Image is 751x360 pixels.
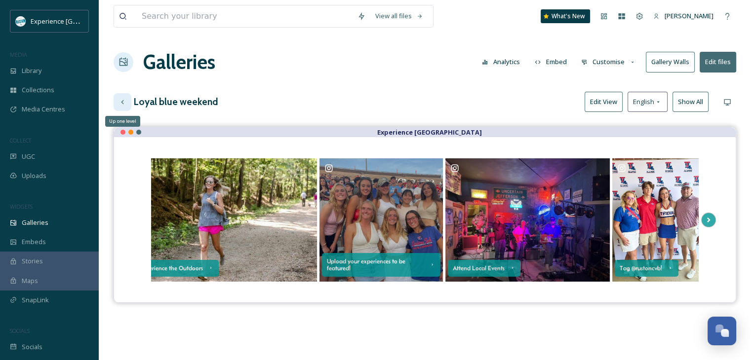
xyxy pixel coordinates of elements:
button: Customise [576,52,641,72]
img: 24IZHUKKFBA4HCESFN4PRDEIEY.avif [16,16,26,26]
span: COLLECT [10,137,31,144]
a: Opens media popup. Media description: dsports24-5937045.jpg. [611,157,706,283]
a: What's New [541,9,590,23]
a: Opens media popup. Media description: rustoncvb-4999991.jpg. [444,157,611,283]
input: Search your library [137,5,353,27]
button: Show All [672,92,709,112]
span: UGC [22,152,35,161]
a: Opens media popup. Media description: rustoncvb-5000063.jpg. [130,157,318,283]
div: Attend Local Events [453,265,505,272]
div: Up one level [105,116,140,127]
span: Socials [22,342,42,352]
span: WIDGETS [10,203,33,210]
span: Collections [22,85,54,95]
span: Galleries [22,218,48,227]
span: SOCIALS [10,327,30,334]
button: Open Chat [708,317,736,345]
a: Analytics [477,52,530,72]
strong: Experience [GEOGRAPHIC_DATA] [377,128,482,137]
span: Uploads [22,171,46,180]
button: Edit files [700,52,736,72]
div: Tag @rustoncvb! [620,265,662,272]
a: Opens media popup. Media description: latechtennis-5937046.jpg. [318,157,444,283]
span: [PERSON_NAME] [665,11,713,20]
a: [PERSON_NAME] [648,6,718,26]
a: Galleries [143,47,215,77]
span: SnapLink [22,295,49,305]
span: Maps [22,276,38,286]
span: English [633,97,654,107]
a: View all files [370,6,428,26]
span: Media Centres [22,105,65,114]
span: Library [22,66,41,75]
span: Experience [GEOGRAPHIC_DATA] [31,16,128,26]
button: Embed [530,52,572,72]
span: Stories [22,256,43,266]
div: Experience the Outdoors [139,265,203,272]
h3: Loyal blue weekend [134,95,218,109]
div: Upload your experiences to be featured! [327,258,424,272]
button: Gallery Walls [646,52,695,72]
button: Scroll Right [701,213,716,227]
button: Analytics [477,52,525,72]
span: MEDIA [10,51,27,58]
span: Embeds [22,237,46,247]
button: Edit View [585,92,623,112]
